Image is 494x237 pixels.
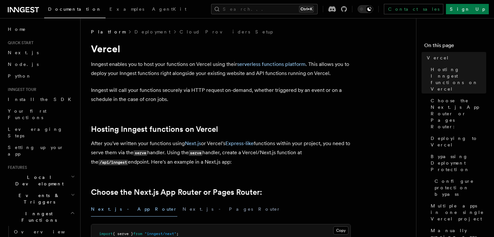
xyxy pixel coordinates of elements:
[133,231,142,236] span: from
[176,231,179,236] span: ;
[428,64,486,95] a: Hosting Inngest functions on Vercel
[5,47,76,58] a: Next.js
[431,153,486,173] span: Bypassing Deployment Protection
[91,86,351,104] p: Inngest will call your functions securely via HTTP request on-demand, whether triggered by an eve...
[5,165,27,170] span: Features
[91,125,218,134] a: Hosting Inngest functions on Vercel
[8,145,64,156] span: Setting up your app
[133,150,147,156] code: serve
[91,29,125,35] span: Platform
[5,105,76,123] a: Your first Functions
[91,202,177,217] button: Next.js - App Router
[384,4,443,14] a: Contact sales
[435,178,486,197] span: Configure protection bypass
[424,42,486,52] h4: On this page
[431,203,486,222] span: Multiple apps in one single Vercel project
[148,2,190,18] a: AgentKit
[358,5,373,13] button: Toggle dark mode
[134,29,171,35] a: Deployment
[211,4,318,14] button: Search...Ctrl+K
[428,151,486,175] a: Bypassing Deployment Protection
[91,43,351,55] h1: Vercel
[424,52,486,64] a: Vercel
[109,6,144,12] span: Examples
[5,142,76,160] a: Setting up your app
[431,135,486,148] span: Deploying to Vercel
[237,61,306,67] a: serverless functions platform
[145,231,176,236] span: "inngest/next"
[446,4,489,14] a: Sign Up
[431,66,486,92] span: Hosting Inngest functions on Vercel
[299,6,314,12] kbd: Ctrl+K
[8,62,39,67] span: Node.js
[5,210,70,223] span: Inngest Functions
[5,58,76,70] a: Node.js
[5,190,76,208] button: Events & Triggers
[5,192,71,205] span: Events & Triggers
[98,160,128,165] code: /api/inngest
[113,231,133,236] span: { serve }
[5,70,76,82] a: Python
[427,55,449,61] span: Vercel
[152,6,186,12] span: AgentKit
[180,29,273,35] a: Cloud Providers Setup
[8,73,32,79] span: Python
[431,97,486,130] span: Choose the Next.js App Router or Pages Router:
[333,226,348,235] button: Copy
[428,95,486,132] a: Choose the Next.js App Router or Pages Router:
[5,87,36,92] span: Inngest tour
[8,108,46,120] span: Your first Functions
[8,97,75,102] span: Install the SDK
[185,140,201,146] a: Next.js
[183,202,281,217] button: Next.js - Pages Router
[5,174,71,187] span: Local Development
[91,60,351,78] p: Inngest enables you to host your functions on Vercel using their . This allows you to deploy your...
[91,188,262,197] a: Choose the Next.js App Router or Pages Router:
[5,23,76,35] a: Home
[5,171,76,190] button: Local Development
[5,94,76,105] a: Install the SDK
[432,175,486,200] a: Configure protection bypass
[5,123,76,142] a: Leveraging Steps
[8,127,63,138] span: Leveraging Steps
[5,40,33,45] span: Quick start
[8,26,26,32] span: Home
[44,2,106,18] a: Documentation
[14,229,81,234] span: Overview
[428,200,486,225] a: Multiple apps in one single Vercel project
[99,231,113,236] span: import
[225,140,254,146] a: Express-like
[48,6,102,12] span: Documentation
[428,132,486,151] a: Deploying to Vercel
[189,150,202,156] code: serve
[5,208,76,226] button: Inngest Functions
[8,50,39,55] span: Next.js
[91,139,351,167] p: After you've written your functions using or Vercel's functions within your project, you need to ...
[106,2,148,18] a: Examples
